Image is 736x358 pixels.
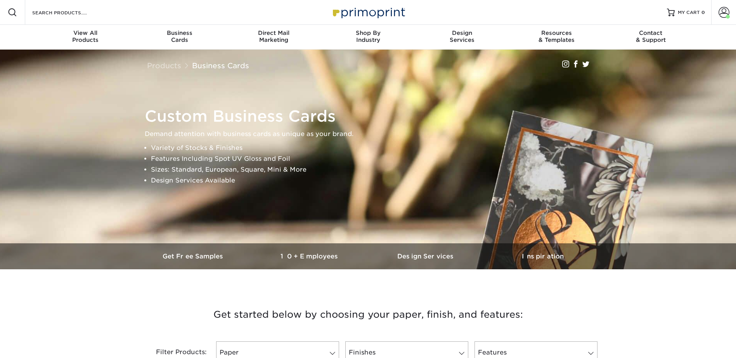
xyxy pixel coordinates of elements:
[604,29,698,43] div: & Support
[509,29,604,43] div: & Templates
[151,153,599,164] li: Features Including Spot UV Gloss and Foil
[31,8,107,17] input: SEARCH PRODUCTS.....
[485,253,601,260] h3: Inspiration
[145,107,599,126] h1: Custom Business Cards
[151,175,599,186] li: Design Services Available
[38,29,133,43] div: Products
[604,29,698,36] span: Contact
[38,25,133,50] a: View AllProducts
[678,9,700,16] span: MY CART
[151,164,599,175] li: Sizes: Standard, European, Square, Mini & More
[135,253,252,260] h3: Get Free Samples
[132,25,227,50] a: BusinessCards
[227,29,321,36] span: Direct Mail
[368,253,485,260] h3: Design Services
[135,243,252,269] a: Get Free Samples
[252,253,368,260] h3: 10+ Employees
[329,4,407,21] img: Primoprint
[147,61,181,70] a: Products
[227,29,321,43] div: Marketing
[415,29,509,36] span: Design
[485,243,601,269] a: Inspiration
[604,25,698,50] a: Contact& Support
[38,29,133,36] span: View All
[321,29,415,36] span: Shop By
[141,297,595,332] h3: Get started below by choosing your paper, finish, and features:
[415,25,509,50] a: DesignServices
[321,29,415,43] div: Industry
[227,25,321,50] a: Direct MailMarketing
[368,243,485,269] a: Design Services
[151,143,599,153] li: Variety of Stocks & Finishes
[509,25,604,50] a: Resources& Templates
[252,243,368,269] a: 10+ Employees
[509,29,604,36] span: Resources
[321,25,415,50] a: Shop ByIndustry
[145,129,599,139] p: Demand attention with business cards as unique as your brand.
[132,29,227,36] span: Business
[132,29,227,43] div: Cards
[701,10,705,15] span: 0
[192,61,249,70] a: Business Cards
[415,29,509,43] div: Services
